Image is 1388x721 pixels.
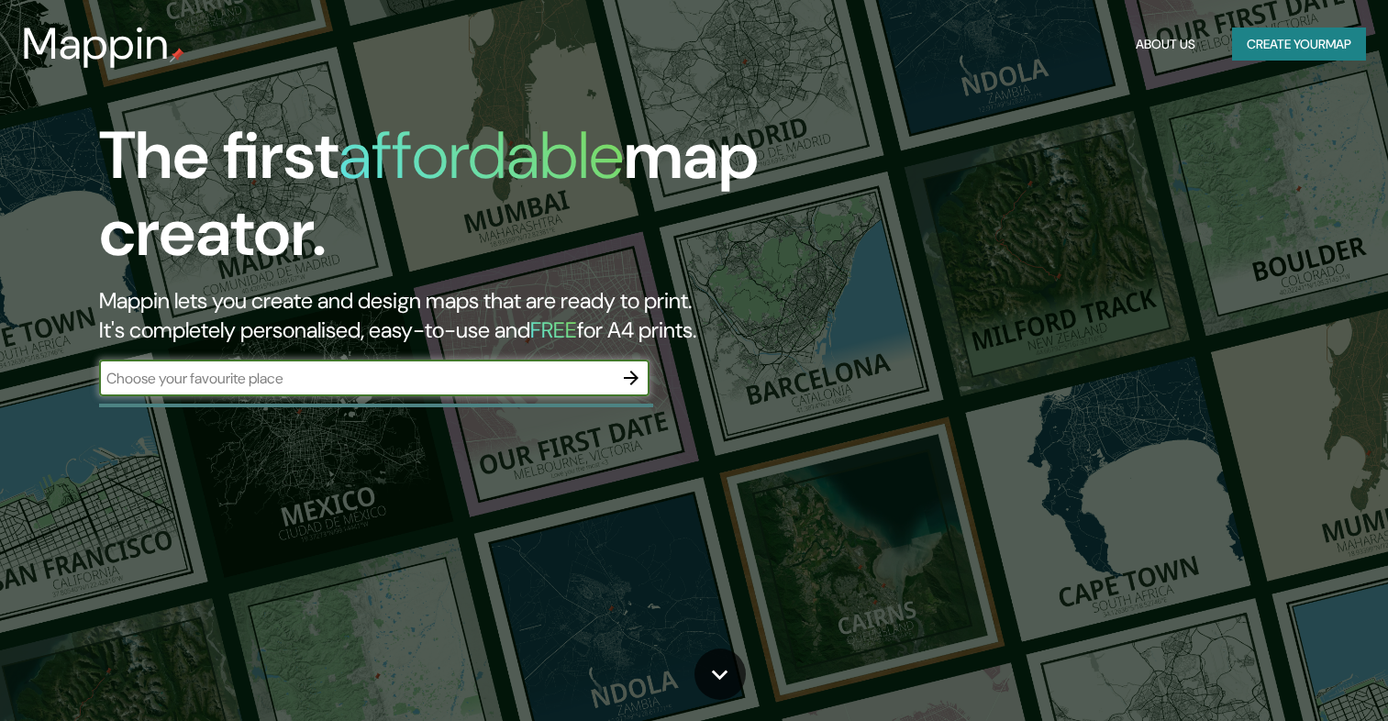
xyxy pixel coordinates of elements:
input: Choose your favourite place [99,368,613,389]
h1: affordable [339,113,624,198]
h2: Mappin lets you create and design maps that are ready to print. It's completely personalised, eas... [99,286,794,345]
h1: The first map creator. [99,117,794,286]
h5: FREE [530,316,577,344]
h3: Mappin [22,18,170,70]
button: About Us [1128,28,1203,61]
img: mappin-pin [170,48,184,62]
button: Create yourmap [1232,28,1366,61]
